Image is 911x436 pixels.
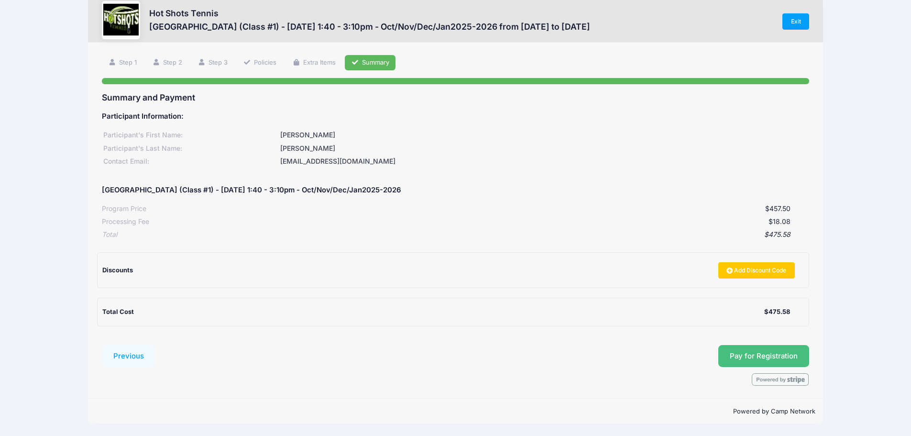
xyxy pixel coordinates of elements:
[102,217,149,227] div: Processing Fee
[191,55,234,71] a: Step 3
[102,307,764,317] div: Total Cost
[279,144,809,154] div: [PERSON_NAME]
[718,262,795,279] a: Add Discount Code
[102,130,279,140] div: Participant's First Name:
[782,13,809,30] a: Exit
[279,157,809,167] div: [EMAIL_ADDRESS][DOMAIN_NAME]
[286,55,342,71] a: Extra Items
[96,407,815,416] p: Powered by Camp Network
[279,130,809,140] div: [PERSON_NAME]
[237,55,283,71] a: Policies
[102,92,809,102] h3: Summary and Payment
[102,345,155,367] button: Previous
[102,266,133,274] span: Discounts
[149,22,590,32] h3: [GEOGRAPHIC_DATA] (Class #1) - [DATE] 1:40 - 3:10pm - Oct/Nov/Dec/Jan2025-2026 from [DATE] to [DATE]
[149,8,590,18] h3: Hot Shots Tennis
[102,144,279,154] div: Participant's Last Name:
[149,217,790,227] div: $18.08
[117,230,790,240] div: $475.58
[345,55,395,71] a: Summary
[146,55,188,71] a: Step 2
[102,55,143,71] a: Step 1
[102,112,809,121] h5: Participant Information:
[718,345,809,367] button: Pay for Registration
[102,157,279,167] div: Contact Email:
[765,204,790,212] span: $457.50
[102,204,146,214] div: Program Price
[102,186,401,195] h5: [GEOGRAPHIC_DATA] (Class #1) - [DATE] 1:40 - 3:10pm - Oct/Nov/Dec/Jan2025-2026
[102,230,117,240] div: Total
[764,307,790,317] div: $475.58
